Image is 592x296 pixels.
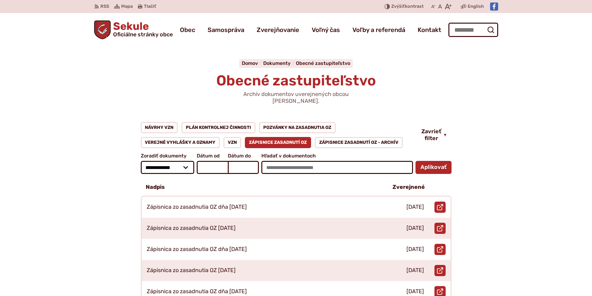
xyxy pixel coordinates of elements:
span: Zoradiť dokumenty [141,153,195,159]
span: Domov [242,60,258,66]
button: Aplikovať [415,161,452,174]
span: Dokumenty [263,60,291,66]
a: Zápisnice zasadnutí OZ - ARCHÍV [315,137,403,148]
span: Obecné zastupiteľstvo [216,72,376,89]
p: Zápisnica zo zasadnutia OZ dňa [DATE] [147,246,247,253]
span: Tlačiť [144,4,156,9]
img: Prejsť na domovskú stránku [94,20,111,39]
span: Oficiálne stránky obce [113,32,173,37]
span: English [468,3,484,10]
span: Zvýšiť [391,4,405,9]
input: Dátum od [197,161,228,174]
span: Hľadať v dokumentoch [261,153,413,159]
a: Plán kontrolnej činnosti [181,122,255,133]
a: Domov [242,60,263,66]
span: Dátum do [228,153,259,159]
p: Zápisnica zo zasadnutia OZ dňa [DATE] [147,204,247,211]
a: English [466,3,485,10]
a: Obecné zastupiteľstvo [296,60,350,66]
a: VZN [223,137,241,148]
p: [DATE] [406,204,424,211]
span: Mapa [121,3,133,10]
a: Pozvánky na zasadnutia OZ [259,122,336,133]
a: Samospráva [208,21,244,39]
input: Hľadať v dokumentoch [261,161,413,174]
span: Zavrieť filter [421,128,441,142]
a: Dokumenty [263,60,296,66]
span: RSS [100,3,109,10]
p: [DATE] [406,225,424,232]
select: Zoradiť dokumenty [141,161,195,174]
span: Dátum od [197,153,228,159]
p: [DATE] [406,246,424,253]
span: Sekule [111,21,173,37]
a: Návrhy VZN [141,122,178,133]
a: Voľby a referendá [352,21,405,39]
p: Archív dokumentov uverejnených obcou [PERSON_NAME]. [222,91,371,104]
a: Verejné vyhlášky a oznamy [141,137,220,148]
button: Zavrieť filter [416,128,452,142]
a: Zverejňovanie [257,21,299,39]
a: Obec [180,21,195,39]
p: [DATE] [406,267,424,274]
a: Voľný čas [312,21,340,39]
p: Zápisnica zo zasadnutia OZ dňa [DATE] [147,288,247,295]
p: Zápisnica zo zasadnutia OZ [DATE] [147,225,236,232]
span: kontrast [391,4,424,9]
p: Nadpis [146,184,165,191]
p: Zápisnica zo zasadnutia OZ [DATE] [147,267,236,274]
p: Zverejnené [392,184,425,191]
a: Kontakt [418,21,441,39]
a: Logo Sekule, prejsť na domovskú stránku. [94,20,173,39]
a: Zápisnice zasadnutí OZ [245,137,311,148]
p: [DATE] [406,288,424,295]
input: Dátum do [228,161,259,174]
img: Prejsť na Facebook stránku [490,2,498,11]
